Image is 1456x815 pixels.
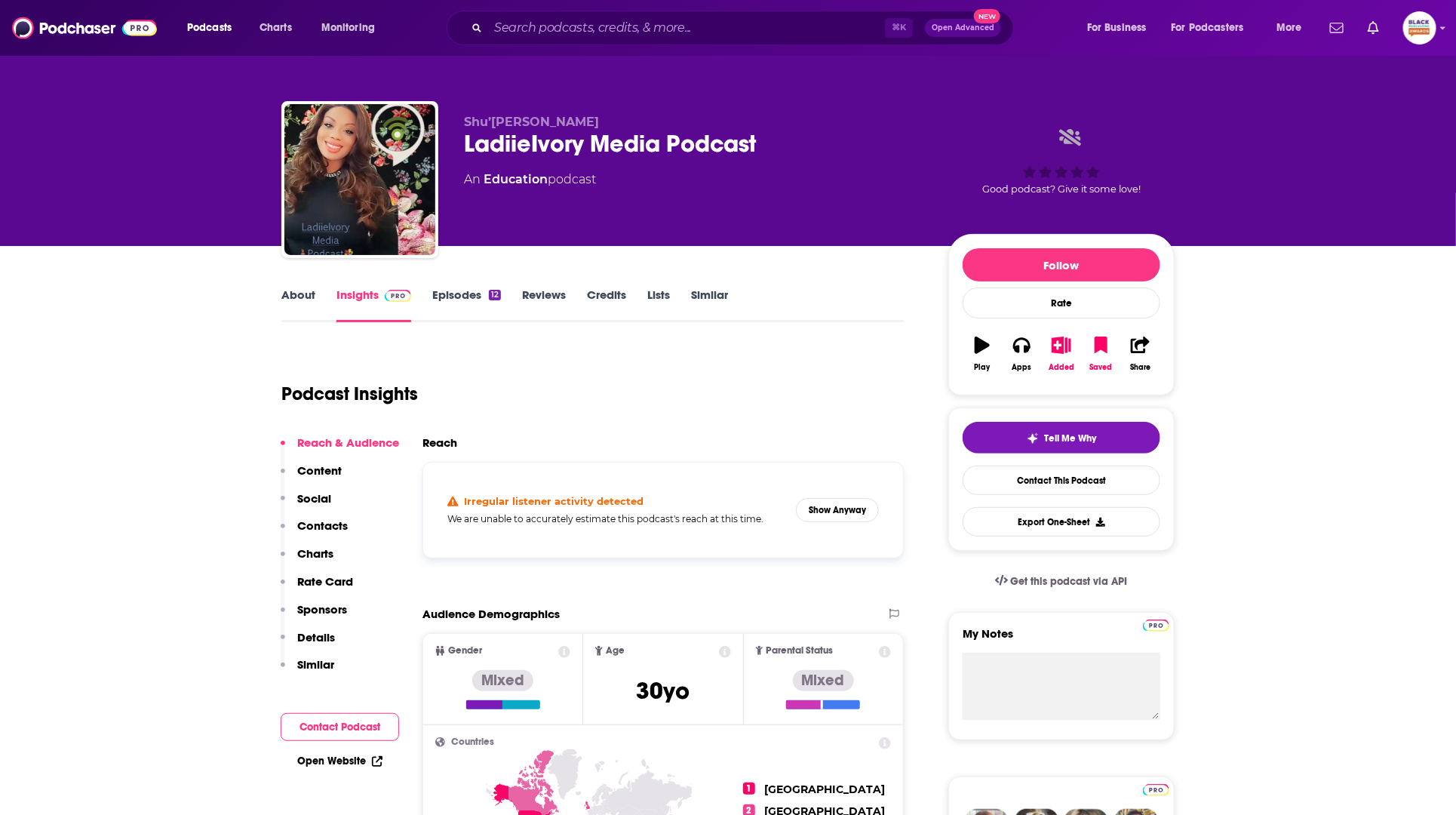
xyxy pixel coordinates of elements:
[488,16,885,40] input: Search podcasts, credits, & more...
[963,422,1160,454] button: tell me why sparkleTell Me Why
[974,9,1001,23] span: New
[297,602,347,617] p: Sponsors
[1276,17,1302,38] span: More
[963,466,1160,495] a: Contact This Podcast
[465,495,644,507] h4: Irregular listener activity detected
[743,783,755,795] span: 1
[963,626,1160,653] label: My Notes
[963,288,1160,318] div: Rate
[281,602,347,630] button: Sponsors
[260,17,292,38] span: Charts
[297,491,331,506] p: Social
[1045,432,1097,444] span: Tell Me Why
[297,546,333,561] p: Charts
[451,737,494,747] span: Countries
[1011,575,1128,588] span: Get this podcast via API
[281,491,331,519] button: Social
[281,518,348,546] button: Contacts
[1403,11,1436,45] span: Logged in as blackpodcastingawards
[885,18,913,38] span: ⌘ K
[447,513,784,524] h5: We are unable to accurately estimate this podcast's reach at this time.
[448,646,482,656] span: Gender
[1130,363,1150,372] div: Share
[250,16,301,40] a: Charts
[1121,327,1160,381] button: Share
[983,563,1140,600] a: Get this podcast via API
[1143,620,1169,632] img: Podchaser Pro
[297,657,334,672] p: Similar
[522,288,566,322] a: Reviews
[321,17,375,38] span: Monitoring
[464,171,596,189] div: An podcast
[1087,17,1147,38] span: For Business
[284,104,435,255] img: LadiieIvory Media Podcast
[297,435,399,450] p: Reach & Audience
[281,463,342,491] button: Content
[982,183,1141,195] span: Good podcast? Give it some love!
[1042,327,1081,381] button: Added
[281,288,315,322] a: About
[297,755,382,767] a: Open Website
[281,574,353,602] button: Rate Card
[963,507,1160,537] button: Export One-Sheet
[1012,363,1032,372] div: Apps
[925,19,1001,37] button: Open AdvancedNew
[691,288,728,322] a: Similar
[281,546,333,574] button: Charts
[1403,11,1436,45] button: Show profile menu
[281,630,335,658] button: Details
[793,670,854,691] div: Mixed
[932,24,994,32] span: Open Advanced
[281,435,399,463] button: Reach & Audience
[1266,16,1321,40] button: open menu
[636,676,690,706] span: 30 yo
[606,646,625,656] span: Age
[1172,17,1244,38] span: For Podcasters
[464,115,599,129] span: Shu’[PERSON_NAME]
[432,288,501,322] a: Episodes12
[1403,11,1436,45] img: User Profile
[297,574,353,589] p: Rate Card
[1081,327,1120,381] button: Saved
[281,383,418,405] h1: Podcast Insights
[422,607,560,621] h2: Audience Demographics
[297,463,342,478] p: Content
[281,657,334,685] button: Similar
[297,518,348,533] p: Contacts
[1002,327,1041,381] button: Apps
[177,16,251,40] button: open menu
[796,498,879,522] button: Show Anyway
[281,713,399,741] button: Contact Podcast
[963,248,1160,281] button: Follow
[297,630,335,644] p: Details
[461,11,1028,45] div: Search podcasts, credits, & more...
[187,17,232,38] span: Podcasts
[422,435,457,450] h2: Reach
[948,115,1175,208] div: Good podcast? Give it some love!
[647,288,670,322] a: Lists
[1143,784,1169,796] img: Podchaser Pro
[766,646,833,656] span: Parental Status
[311,16,395,40] button: open menu
[12,14,157,42] img: Podchaser - Follow, Share and Rate Podcasts
[1143,617,1169,632] a: Pro website
[472,670,533,691] div: Mixed
[975,363,991,372] div: Play
[963,327,1002,381] button: Play
[1362,15,1385,41] a: Show notifications dropdown
[1324,15,1350,41] a: Show notifications dropdown
[1027,432,1039,444] img: tell me why sparkle
[1049,363,1074,372] div: Added
[1089,363,1112,372] div: Saved
[764,783,885,796] span: [GEOGRAPHIC_DATA]
[1077,16,1166,40] button: open menu
[336,288,411,322] a: InsightsPodchaser Pro
[587,288,626,322] a: Credits
[385,290,411,302] img: Podchaser Pro
[1162,16,1266,40] button: open menu
[484,172,548,186] a: Education
[1143,782,1169,796] a: Pro website
[489,290,501,300] div: 12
